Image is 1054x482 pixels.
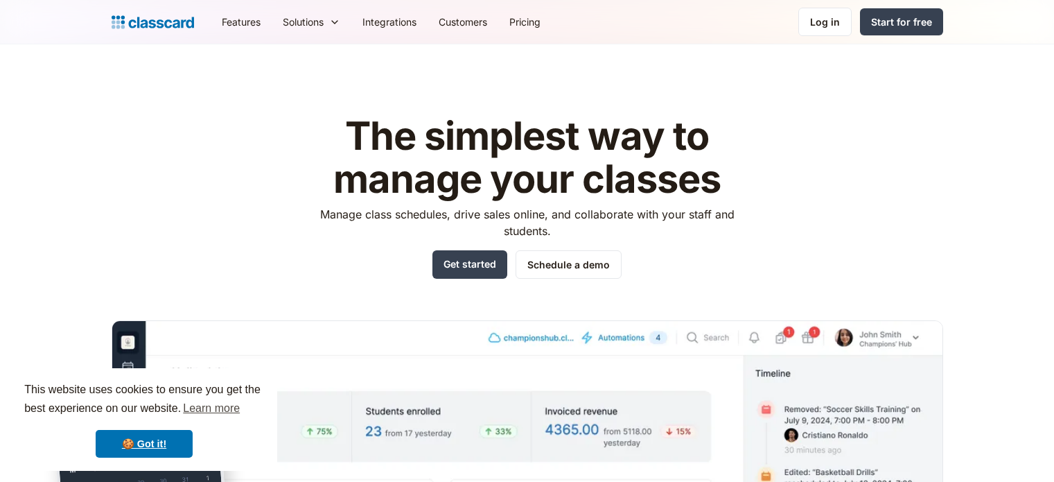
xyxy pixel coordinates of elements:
[498,6,552,37] a: Pricing
[432,250,507,279] a: Get started
[798,8,852,36] a: Log in
[181,398,242,419] a: learn more about cookies
[351,6,428,37] a: Integrations
[307,206,747,239] p: Manage class schedules, drive sales online, and collaborate with your staff and students.
[211,6,272,37] a: Features
[860,8,943,35] a: Start for free
[428,6,498,37] a: Customers
[11,368,277,471] div: cookieconsent
[272,6,351,37] div: Solutions
[24,381,264,419] span: This website uses cookies to ensure you get the best experience on our website.
[96,430,193,458] a: dismiss cookie message
[516,250,622,279] a: Schedule a demo
[810,15,840,29] div: Log in
[112,12,194,32] a: home
[871,15,932,29] div: Start for free
[283,15,324,29] div: Solutions
[307,115,747,200] h1: The simplest way to manage your classes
